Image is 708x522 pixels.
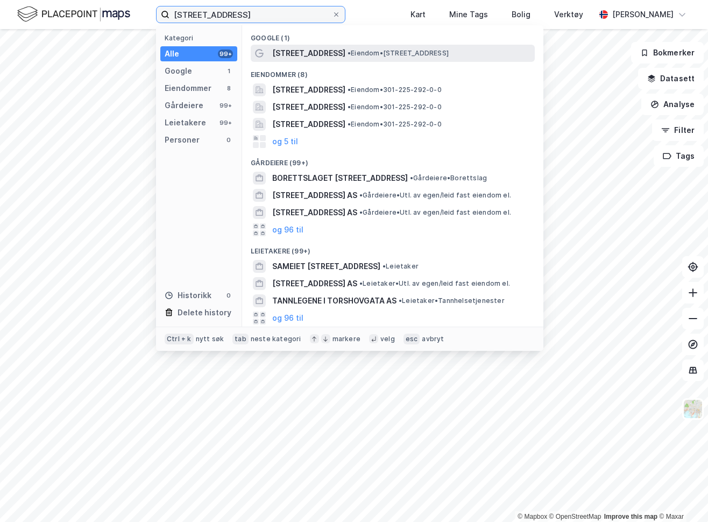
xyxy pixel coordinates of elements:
[165,334,194,344] div: Ctrl + k
[272,223,303,236] button: og 96 til
[251,335,301,343] div: neste kategori
[272,206,357,219] span: [STREET_ADDRESS] AS
[165,82,211,95] div: Eiendommer
[165,99,203,112] div: Gårdeiere
[224,291,233,300] div: 0
[449,8,488,21] div: Mine Tags
[272,83,345,96] span: [STREET_ADDRESS]
[165,133,200,146] div: Personer
[272,172,408,185] span: BORETTSLAGET [STREET_ADDRESS]
[348,103,442,111] span: Eiendom • 301-225-292-0-0
[683,399,703,419] img: Z
[359,191,511,200] span: Gårdeiere • Utl. av egen/leid fast eiendom el.
[165,289,211,302] div: Historikk
[403,334,420,344] div: esc
[383,262,419,271] span: Leietaker
[196,335,224,343] div: nytt søk
[348,86,442,94] span: Eiendom • 301-225-292-0-0
[641,94,704,115] button: Analyse
[272,312,303,325] button: og 96 til
[359,279,510,288] span: Leietaker • Utl. av egen/leid fast eiendom el.
[383,262,386,270] span: •
[165,116,206,129] div: Leietakere
[348,86,351,94] span: •
[272,135,298,148] button: og 5 til
[612,8,674,21] div: [PERSON_NAME]
[242,150,543,170] div: Gårdeiere (99+)
[554,8,583,21] div: Verktøy
[348,49,351,57] span: •
[410,174,487,182] span: Gårdeiere • Borettslag
[224,67,233,75] div: 1
[165,34,237,42] div: Kategori
[399,297,505,305] span: Leietaker • Tannhelsetjenester
[165,65,192,77] div: Google
[242,25,543,45] div: Google (1)
[638,68,704,89] button: Datasett
[631,42,704,64] button: Bokmerker
[272,260,380,273] span: SAMEIET [STREET_ADDRESS]
[218,101,233,110] div: 99+
[512,8,530,21] div: Bolig
[380,335,395,343] div: velg
[399,297,402,305] span: •
[242,62,543,81] div: Eiendommer (8)
[422,335,444,343] div: avbryt
[232,334,249,344] div: tab
[359,208,511,217] span: Gårdeiere • Utl. av egen/leid fast eiendom el.
[604,513,657,520] a: Improve this map
[272,294,397,307] span: TANNLEGENE I TORSHOVGATA AS
[654,470,708,522] iframe: Chat Widget
[224,136,233,144] div: 0
[359,208,363,216] span: •
[218,118,233,127] div: 99+
[410,174,413,182] span: •
[332,335,360,343] div: markere
[652,119,704,141] button: Filter
[359,279,363,287] span: •
[348,120,351,128] span: •
[410,8,426,21] div: Kart
[359,191,363,199] span: •
[169,6,332,23] input: Søk på adresse, matrikkel, gårdeiere, leietakere eller personer
[272,189,357,202] span: [STREET_ADDRESS] AS
[272,118,345,131] span: [STREET_ADDRESS]
[272,101,345,114] span: [STREET_ADDRESS]
[549,513,601,520] a: OpenStreetMap
[654,470,708,522] div: Kontrollprogram for chat
[165,47,179,60] div: Alle
[272,277,357,290] span: [STREET_ADDRESS] AS
[654,145,704,167] button: Tags
[272,47,345,60] span: [STREET_ADDRESS]
[224,84,233,93] div: 8
[348,120,442,129] span: Eiendom • 301-225-292-0-0
[17,5,130,24] img: logo.f888ab2527a4732fd821a326f86c7f29.svg
[348,49,449,58] span: Eiendom • [STREET_ADDRESS]
[518,513,547,520] a: Mapbox
[242,238,543,258] div: Leietakere (99+)
[348,103,351,111] span: •
[218,50,233,58] div: 99+
[178,306,231,319] div: Delete history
